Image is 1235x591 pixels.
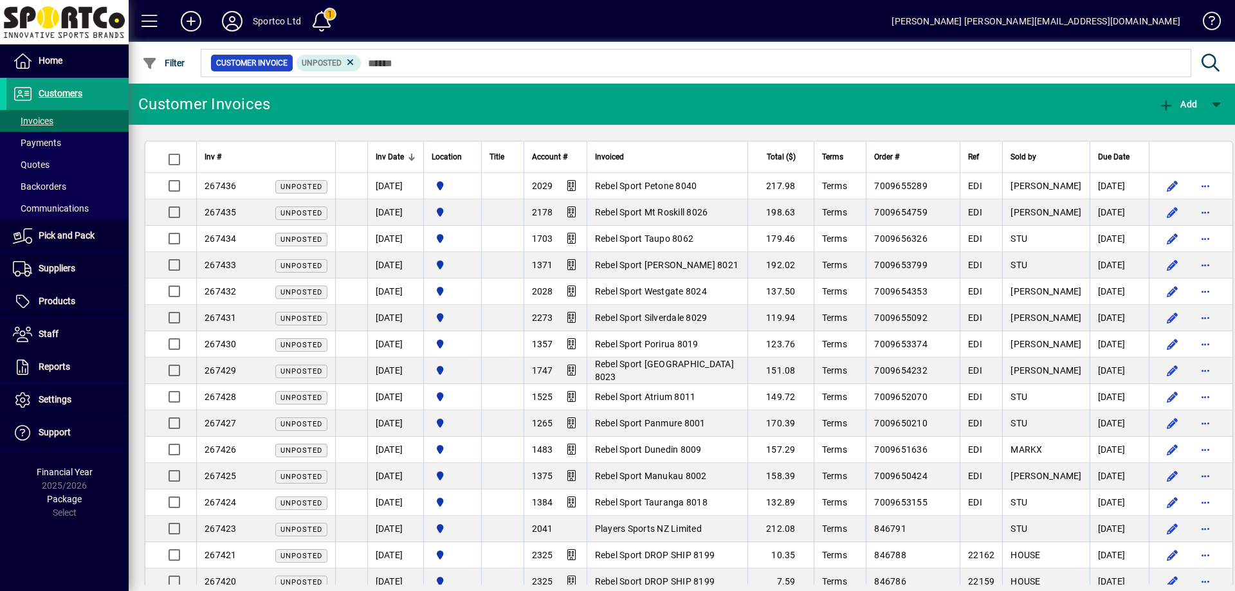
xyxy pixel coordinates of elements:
[6,351,129,383] a: Reports
[432,522,473,536] span: Sportco Ltd Warehouse
[1196,386,1216,407] button: More options
[367,542,423,568] td: [DATE]
[432,416,473,430] span: Sportco Ltd Warehouse
[1090,358,1149,384] td: [DATE]
[6,45,129,77] a: Home
[968,313,982,323] span: EDI
[747,437,814,463] td: 157.29
[6,110,129,132] a: Invoices
[432,150,473,164] div: Location
[1011,418,1027,428] span: STU
[205,365,237,376] span: 267429
[1090,305,1149,331] td: [DATE]
[1162,202,1183,223] button: Edit
[595,233,694,244] span: Rebel Sport Taupo 8062
[874,392,928,402] span: 7009652070
[874,497,928,507] span: 7009653155
[1162,386,1183,407] button: Edit
[968,418,982,428] span: EDI
[756,150,807,164] div: Total ($)
[595,150,624,164] span: Invoiced
[747,199,814,226] td: 198.63
[302,59,342,68] span: Unposted
[968,233,982,244] span: EDI
[39,361,70,372] span: Reports
[747,542,814,568] td: 10.35
[532,150,567,164] span: Account #
[1011,392,1027,402] span: STU
[1162,492,1183,513] button: Edit
[39,394,71,405] span: Settings
[1196,202,1216,223] button: More options
[280,578,322,586] span: Unposted
[892,11,1180,32] div: [PERSON_NAME] [PERSON_NAME][EMAIL_ADDRESS][DOMAIN_NAME]
[1196,360,1216,381] button: More options
[532,339,553,349] span: 1357
[280,394,322,402] span: Unposted
[595,576,715,586] span: Rebel Sport DROP SHIP 8199
[39,427,71,437] span: Support
[1090,278,1149,305] td: [DATE]
[532,313,553,323] span: 2273
[1196,466,1216,486] button: More options
[432,179,473,193] span: Sportco Ltd Warehouse
[37,467,93,477] span: Financial Year
[205,339,237,349] span: 267430
[432,548,473,562] span: Sportco Ltd Warehouse
[968,497,982,507] span: EDI
[1090,516,1149,542] td: [DATE]
[367,331,423,358] td: [DATE]
[822,150,843,164] span: Terms
[532,576,553,586] span: 2325
[367,516,423,542] td: [DATE]
[39,88,82,98] span: Customers
[205,418,237,428] span: 267427
[489,150,516,164] div: Title
[39,329,59,339] span: Staff
[1098,150,1141,164] div: Due Date
[822,471,847,481] span: Terms
[1090,252,1149,278] td: [DATE]
[968,576,994,586] span: 22159
[280,235,322,244] span: Unposted
[432,150,462,164] span: Location
[13,159,50,170] span: Quotes
[1162,307,1183,328] button: Edit
[1011,550,1040,560] span: HOUSE
[39,263,75,273] span: Suppliers
[1155,93,1200,116] button: Add
[1011,181,1081,191] span: [PERSON_NAME]
[874,233,928,244] span: 7009656326
[874,286,928,296] span: 7009654353
[432,442,473,457] span: Sportco Ltd Warehouse
[1011,207,1081,217] span: [PERSON_NAME]
[1011,365,1081,376] span: [PERSON_NAME]
[6,197,129,219] a: Communications
[205,286,237,296] span: 267432
[376,150,404,164] span: Inv Date
[595,497,708,507] span: Rebel Sport Tauranga 8018
[532,418,553,428] span: 1265
[216,57,288,69] span: Customer Invoice
[1011,339,1081,349] span: [PERSON_NAME]
[968,150,994,164] div: Ref
[968,207,982,217] span: EDI
[1162,545,1183,565] button: Edit
[747,173,814,199] td: 217.98
[1196,307,1216,328] button: More options
[6,132,129,154] a: Payments
[968,181,982,191] span: EDI
[280,525,322,534] span: Unposted
[874,150,899,164] span: Order #
[280,499,322,507] span: Unposted
[1196,492,1216,513] button: More options
[532,392,553,402] span: 1525
[874,260,928,270] span: 7009653799
[532,286,553,296] span: 2028
[1196,281,1216,302] button: More options
[1011,576,1040,586] span: HOUSE
[532,444,553,455] span: 1483
[280,341,322,349] span: Unposted
[968,471,982,481] span: EDI
[968,150,979,164] span: Ref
